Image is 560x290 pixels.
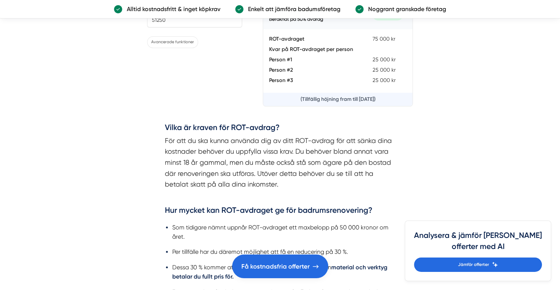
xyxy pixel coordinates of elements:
span: Jämför offerter [458,261,489,268]
div: 25 000 kr [367,66,413,74]
div: Kvar på ROT-avdraget per person [263,45,413,56]
div: Person # 2 [263,66,361,74]
p: Noggrant granskade företag [364,4,446,14]
div: Person # 3 [263,76,361,84]
div: ROT-avdraget [263,35,361,42]
div: 25 000 kr [367,76,413,84]
p: Alltid kostnadsfritt & inget köpkrav [122,4,220,14]
div: 75 000 kr [367,35,413,42]
h4: Vilka är kraven för ROT-avdrag? [165,122,396,135]
div: Person # 1 [263,56,361,63]
button: Avancerade funktioner [147,36,198,48]
h4: Analysera & jämför [PERSON_NAME] offerter med AI [414,230,542,257]
div: (Tillfällig höjning fram till [DATE]) [263,93,413,106]
div: 25 000 kr [367,56,413,63]
a: Jämför offerter [414,257,542,272]
a: Få kostnadsfria offerter [232,255,328,278]
li: Per tillfälle har du däremot möjlighet att få en reducering på 30 %. [172,247,396,256]
p: Beräknat på 50% avdrag [269,16,355,23]
h4: Hur mycket kan ROT-avdraget ge för badrumsrenovering? [165,205,396,218]
li: Som tidigare nämnt uppnår ROT-avdraget ett maxbelopp på 50 000 kronor om året. [172,223,396,242]
p: Enkelt att jämföra badumsföretag [244,4,340,14]
span: Få kostnadsfria offerter [241,262,310,272]
li: Dessa 30 % kommer att dras av från arbetskostnaden, men [172,263,396,282]
p: För att du ska kunna använda dig av ditt ROT-avdrag för att sänka dina kostnader behöver du uppfy... [165,135,396,201]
